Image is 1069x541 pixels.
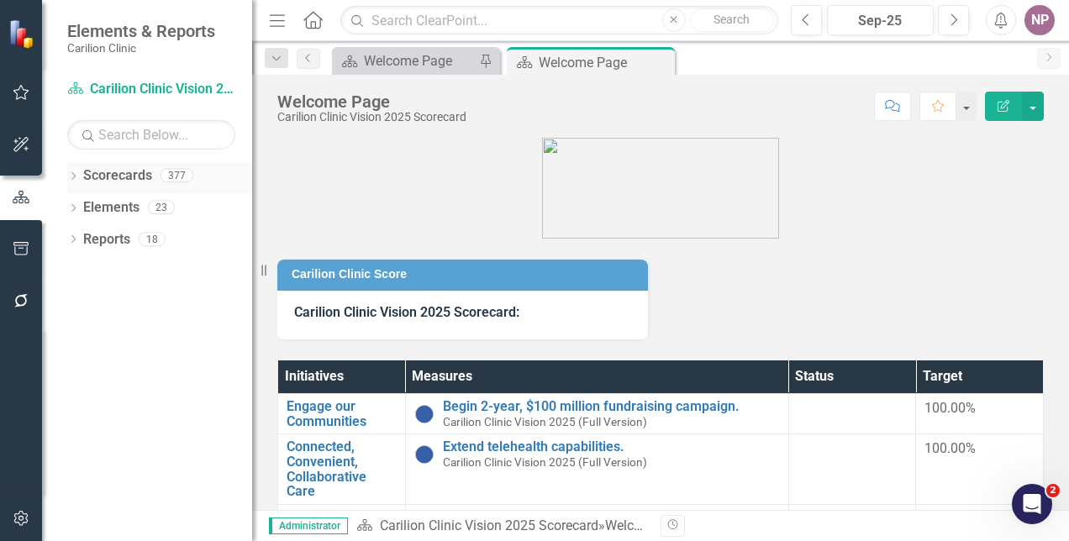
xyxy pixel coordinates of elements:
[605,517,693,533] div: Welcome Page
[148,201,175,215] div: 23
[405,394,788,434] td: Double-Click to Edit Right Click for Context Menu
[356,517,648,536] div: »
[827,5,934,35] button: Sep-25
[287,510,397,539] a: Community Benefit
[278,394,406,434] td: Double-Click to Edit Right Click for Context Menu
[67,21,215,41] span: Elements & Reports
[269,517,348,534] span: Administrator
[83,166,152,186] a: Scorecards
[340,6,778,35] input: Search ClearPoint...
[542,138,779,239] img: carilion%20clinic%20logo%202.0.png
[443,439,780,454] a: Extend telehealth capabilities.
[924,400,976,416] span: 100.00%
[67,80,235,99] a: Carilion Clinic Vision 2025 Scorecard
[443,510,780,525] a: Develop 3-year plan for community benefit.
[924,440,976,456] span: 100.00%
[443,455,647,469] span: Carilion Clinic Vision 2025 (Full Version)
[714,13,750,26] span: Search
[364,50,475,71] div: Welcome Page
[67,41,215,55] small: Carilion Clinic
[539,52,671,73] div: Welcome Page
[443,415,647,428] span: Carilion Clinic Vision 2025 (Full Version)
[336,50,475,71] a: Welcome Page
[83,230,130,249] a: Reports
[287,399,397,428] a: Engage our Communities
[278,434,406,504] td: Double-Click to Edit Right Click for Context Menu
[287,439,397,498] a: Connected, Convenient, Collaborative Care
[414,404,434,424] img: No Information
[67,120,235,150] input: Search Below...
[139,232,166,246] div: 18
[380,517,598,533] a: Carilion Clinic Vision 2025 Scorecard
[1024,5,1055,35] button: NP
[8,19,38,49] img: ClearPoint Strategy
[1046,484,1060,497] span: 2
[277,92,466,111] div: Welcome Page
[277,111,466,123] div: Carilion Clinic Vision 2025 Scorecard
[294,304,519,320] strong: Carilion Clinic Vision 2025 Scorecard:
[405,434,788,504] td: Double-Click to Edit Right Click for Context Menu
[443,399,780,414] a: Begin 2-year, $100 million fundraising campaign.
[1012,484,1052,524] iframe: Intercom live chat
[83,198,140,218] a: Elements
[292,268,640,281] h3: Carilion Clinic Score
[690,8,774,32] button: Search
[414,444,434,465] img: No Information
[833,11,928,31] div: Sep-25
[161,169,193,183] div: 377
